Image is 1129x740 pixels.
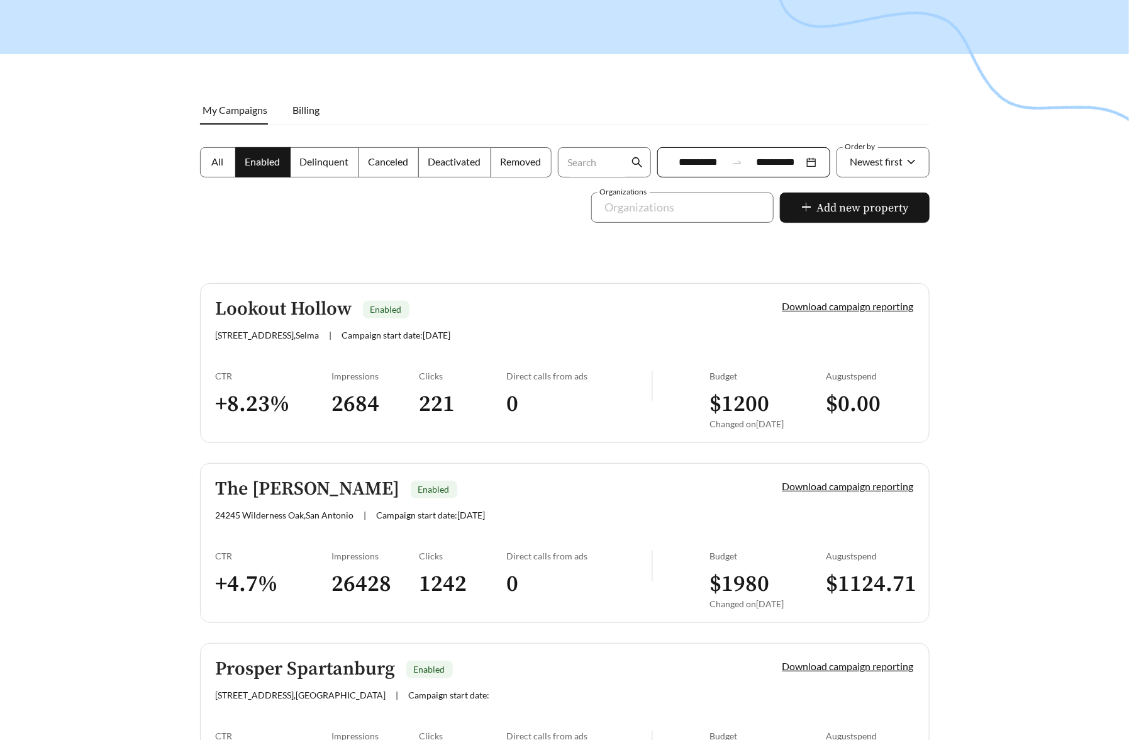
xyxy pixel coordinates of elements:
h3: 221 [419,390,506,418]
h5: The [PERSON_NAME] [216,479,400,500]
h3: 26428 [332,570,420,598]
div: Budget [710,371,826,381]
span: 24245 Wilderness Oak , San Antonio [216,510,354,520]
span: Campaign start date: [409,690,490,700]
span: Enabled [418,484,450,495]
a: Lookout HollowEnabled[STREET_ADDRESS],Selma|Campaign start date:[DATE]Download campaign reporting... [200,283,930,443]
span: Campaign start date: [DATE] [342,330,451,340]
div: Direct calls from ads [506,551,652,561]
span: to [731,157,743,168]
button: plusAdd new property [780,193,930,223]
span: Billing [293,104,320,116]
span: Enabled [370,304,402,315]
div: August spend [826,551,914,561]
span: Enabled [245,155,281,167]
div: Changed on [DATE] [710,598,826,609]
h3: 1242 [419,570,506,598]
div: Changed on [DATE] [710,418,826,429]
div: Clicks [419,551,506,561]
span: swap-right [731,157,743,168]
div: Direct calls from ads [506,371,652,381]
span: Deactivated [428,155,481,167]
h3: $ 1124.71 [826,570,914,598]
h3: $ 0.00 [826,390,914,418]
span: | [330,330,332,340]
h3: 2684 [332,390,420,418]
a: Download campaign reporting [782,480,914,492]
div: CTR [216,551,332,561]
h3: 0 [506,570,652,598]
span: [STREET_ADDRESS] , Selma [216,330,320,340]
a: Download campaign reporting [782,660,914,672]
h5: Lookout Hollow [216,299,352,320]
h3: $ 1200 [710,390,826,418]
span: | [396,690,399,700]
div: CTR [216,371,332,381]
span: search [631,157,643,168]
span: Enabled [414,664,445,675]
h3: $ 1980 [710,570,826,598]
span: | [364,510,367,520]
span: Add new property [817,199,909,216]
h3: + 8.23 % [216,390,332,418]
span: My Campaigns [203,104,268,116]
h3: + 4.7 % [216,570,332,598]
div: Impressions [332,371,420,381]
span: Removed [501,155,542,167]
span: Canceled [369,155,409,167]
span: All [212,155,224,167]
span: Campaign start date: [DATE] [377,510,486,520]
span: plus [801,201,812,215]
span: Newest first [850,155,903,167]
h3: 0 [506,390,652,418]
img: line [652,551,653,581]
span: Delinquent [300,155,349,167]
div: August spend [826,371,914,381]
span: [STREET_ADDRESS] , [GEOGRAPHIC_DATA] [216,690,386,700]
a: The [PERSON_NAME]Enabled24245 Wilderness Oak,San Antonio|Campaign start date:[DATE]Download campa... [200,463,930,623]
div: Impressions [332,551,420,561]
a: Download campaign reporting [782,300,914,312]
div: Clicks [419,371,506,381]
img: line [652,371,653,401]
h5: Prosper Spartanburg [216,659,396,680]
div: Budget [710,551,826,561]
